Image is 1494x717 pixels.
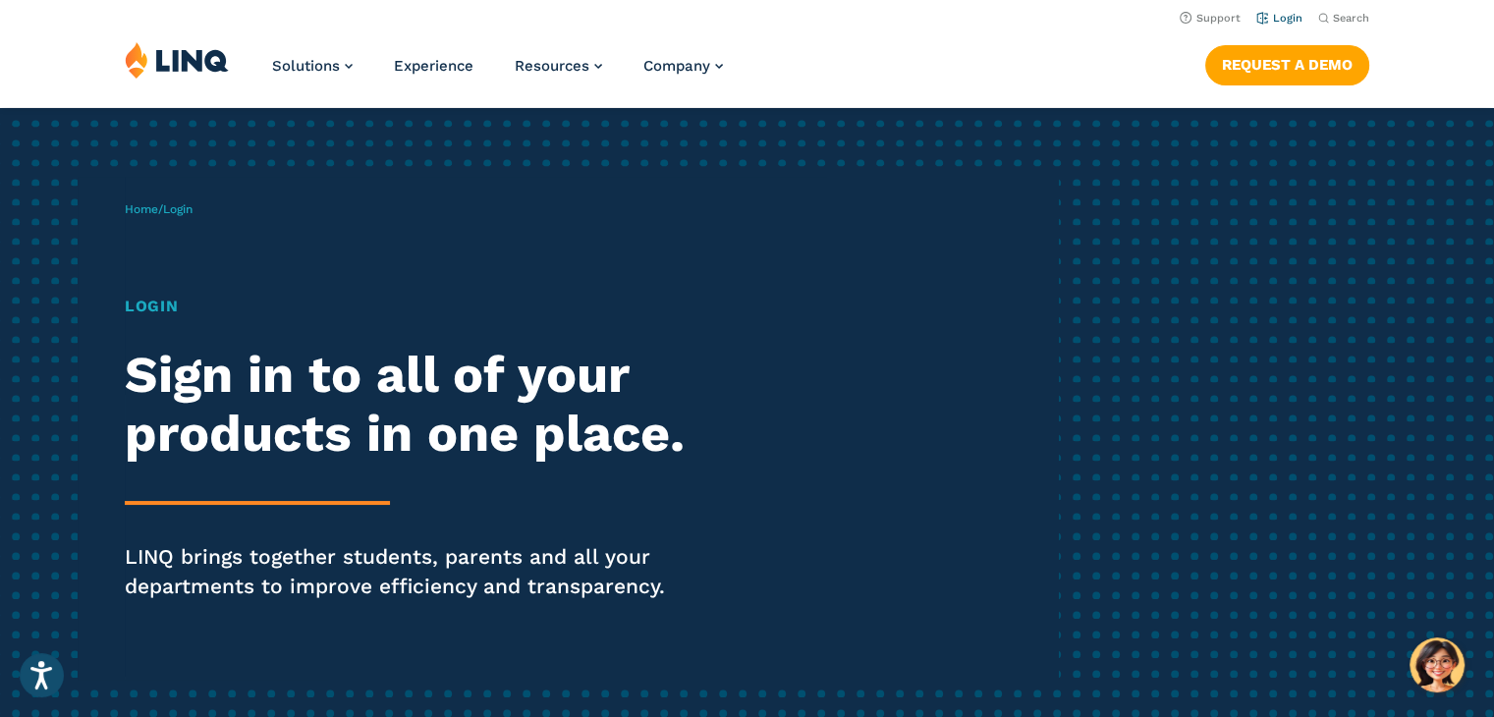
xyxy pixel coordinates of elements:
[163,202,193,216] span: Login
[1410,637,1465,692] button: Hello, have a question? Let’s chat.
[272,41,723,106] nav: Primary Navigation
[1205,45,1369,84] a: Request a Demo
[515,57,602,75] a: Resources
[394,57,473,75] a: Experience
[272,57,353,75] a: Solutions
[1205,41,1369,84] nav: Button Navigation
[643,57,723,75] a: Company
[125,346,700,464] h2: Sign in to all of your products in one place.
[1318,11,1369,26] button: Open Search Bar
[1256,12,1302,25] a: Login
[515,57,589,75] span: Resources
[125,41,229,79] img: LINQ | K‑12 Software
[125,542,700,601] p: LINQ brings together students, parents and all your departments to improve efficiency and transpa...
[125,202,193,216] span: /
[1180,12,1241,25] a: Support
[125,295,700,318] h1: Login
[1333,12,1369,25] span: Search
[125,202,158,216] a: Home
[272,57,340,75] span: Solutions
[643,57,710,75] span: Company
